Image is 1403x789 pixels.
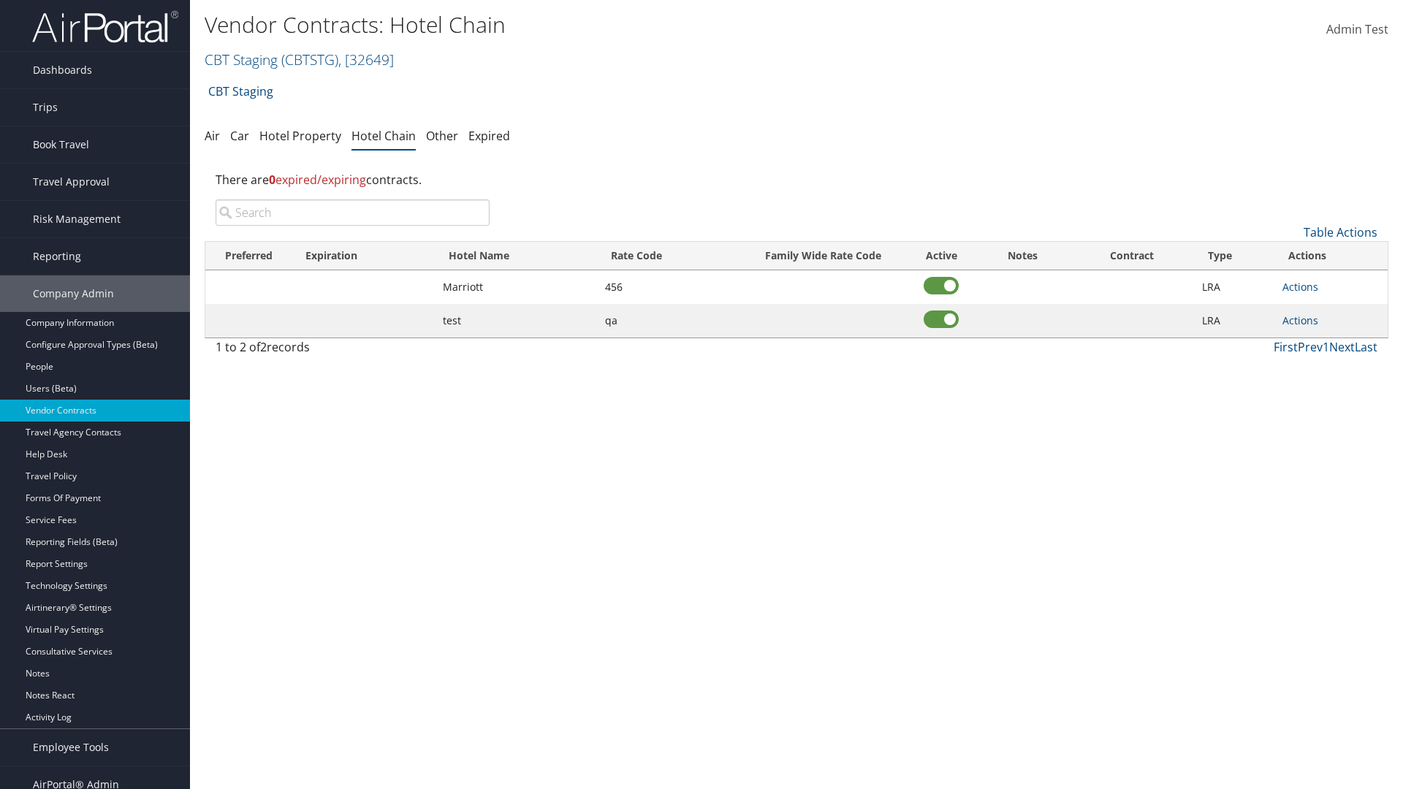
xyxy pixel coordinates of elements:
span: Admin Test [1326,21,1388,37]
a: 1 [1323,339,1329,355]
th: Preferred: activate to sort column ascending [205,242,292,270]
div: 1 to 2 of records [216,338,490,363]
a: CBT Staging [205,50,394,69]
a: Expired [468,128,510,144]
th: Hotel Name: activate to sort column ascending [436,242,598,270]
th: Actions [1275,242,1388,270]
th: Rate Code: activate to sort column ascending [598,242,739,270]
td: 456 [598,270,739,304]
span: expired/expiring [269,172,366,188]
a: First [1274,339,1298,355]
h1: Vendor Contracts: Hotel Chain [205,9,994,40]
td: Marriott [436,270,598,304]
span: Dashboards [33,52,92,88]
a: Admin Test [1326,7,1388,53]
span: Trips [33,89,58,126]
span: Book Travel [33,126,89,163]
span: Risk Management [33,201,121,237]
span: Employee Tools [33,729,109,766]
strong: 0 [269,172,275,188]
img: airportal-logo.png [32,9,178,44]
span: 2 [260,339,267,355]
td: qa [598,304,739,338]
th: Expiration: activate to sort column ascending [292,242,436,270]
a: Actions [1282,313,1318,327]
th: Active: activate to sort column ascending [908,242,976,270]
a: Last [1355,339,1377,355]
a: CBT Staging [208,77,273,106]
a: Hotel Property [259,128,341,144]
span: ( CBTSTG ) [281,50,338,69]
a: Air [205,128,220,144]
a: Car [230,128,249,144]
th: Notes: activate to sort column ascending [976,242,1070,270]
span: Reporting [33,238,81,275]
input: Search [216,199,490,226]
td: test [436,304,598,338]
th: Family Wide Rate Code: activate to sort column ascending [739,242,907,270]
a: Table Actions [1304,224,1377,240]
a: Actions [1282,280,1318,294]
a: Next [1329,339,1355,355]
a: Hotel Chain [351,128,416,144]
span: Travel Approval [33,164,110,200]
th: Contract: activate to sort column ascending [1069,242,1194,270]
td: LRA [1195,270,1276,304]
span: , [ 32649 ] [338,50,394,69]
a: Prev [1298,339,1323,355]
div: There are contracts. [205,160,1388,199]
span: Company Admin [33,275,114,312]
a: Other [426,128,458,144]
th: Type: activate to sort column ascending [1195,242,1276,270]
td: LRA [1195,304,1276,338]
